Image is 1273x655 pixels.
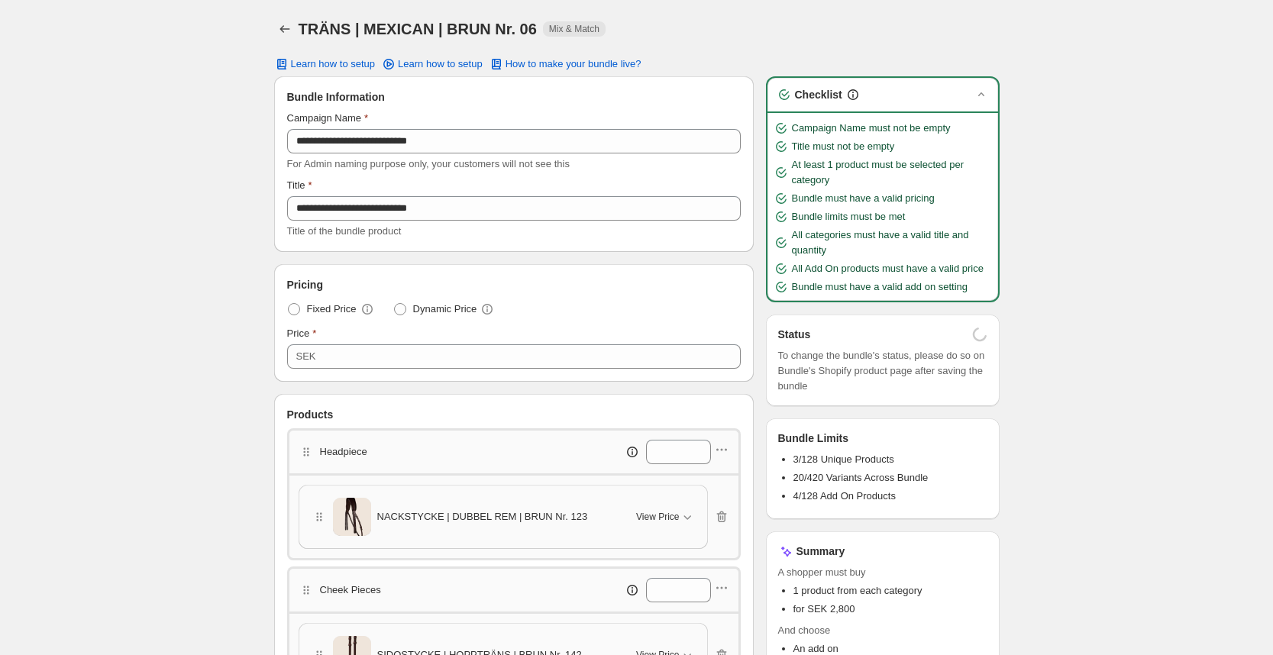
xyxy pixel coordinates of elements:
span: Campaign Name must not be empty [792,121,951,136]
span: A shopper must buy [778,565,987,580]
p: Cheek Pieces [320,582,381,598]
span: Learn how to setup [398,58,483,70]
li: for SEK 2,800 [793,602,987,617]
span: 3/128 Unique Products [793,453,894,465]
p: Headpiece [320,444,367,460]
span: To change the bundle's status, please do so on Bundle's Shopify product page after saving the bundle [778,348,987,394]
h3: Bundle Limits [778,431,849,446]
label: Campaign Name [287,111,369,126]
img: NACKSTYCKE | DUBBEL REM | BRUN Nr. 123 [333,493,371,540]
span: Mix & Match [549,23,599,35]
span: Bundle limits must be met [792,209,906,224]
a: Learn how to setup [372,53,492,75]
h3: Status [778,327,811,342]
span: Learn how to setup [291,58,376,70]
span: At least 1 product must be selected per category [792,157,992,188]
span: Products [287,407,334,422]
span: How to make your bundle live? [506,58,641,70]
h3: Checklist [795,87,842,102]
span: Fixed Price [307,302,357,317]
button: Back [274,18,296,40]
h1: TRÄNS | MEXICAN | BRUN Nr. 06 [299,20,537,38]
span: Title must not be empty [792,139,895,154]
span: Pricing [287,277,323,292]
span: Bundle Information [287,89,385,105]
span: Bundle must have a valid pricing [792,191,935,206]
li: 1 product from each category [793,583,987,599]
h3: Summary [796,544,845,559]
label: Price [287,326,317,341]
span: NACKSTYCKE | DUBBEL REM | BRUN Nr. 123 [377,509,588,524]
span: 4/128 Add On Products [793,490,896,502]
span: Bundle must have a valid add on setting [792,279,968,295]
div: SEK [296,349,316,364]
button: How to make your bundle live? [480,53,651,75]
span: For Admin naming purpose only, your customers will not see this [287,158,570,169]
span: All categories must have a valid title and quantity [792,227,992,258]
span: 20/420 Variants Across Bundle [793,472,929,483]
span: Dynamic Price [413,302,477,317]
span: All Add On products must have a valid price [792,261,984,276]
span: Title of the bundle product [287,225,402,237]
button: View Price [627,505,703,529]
button: Learn how to setup [265,53,385,75]
span: View Price [636,511,679,523]
span: And choose [778,623,987,638]
label: Title [287,178,312,193]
